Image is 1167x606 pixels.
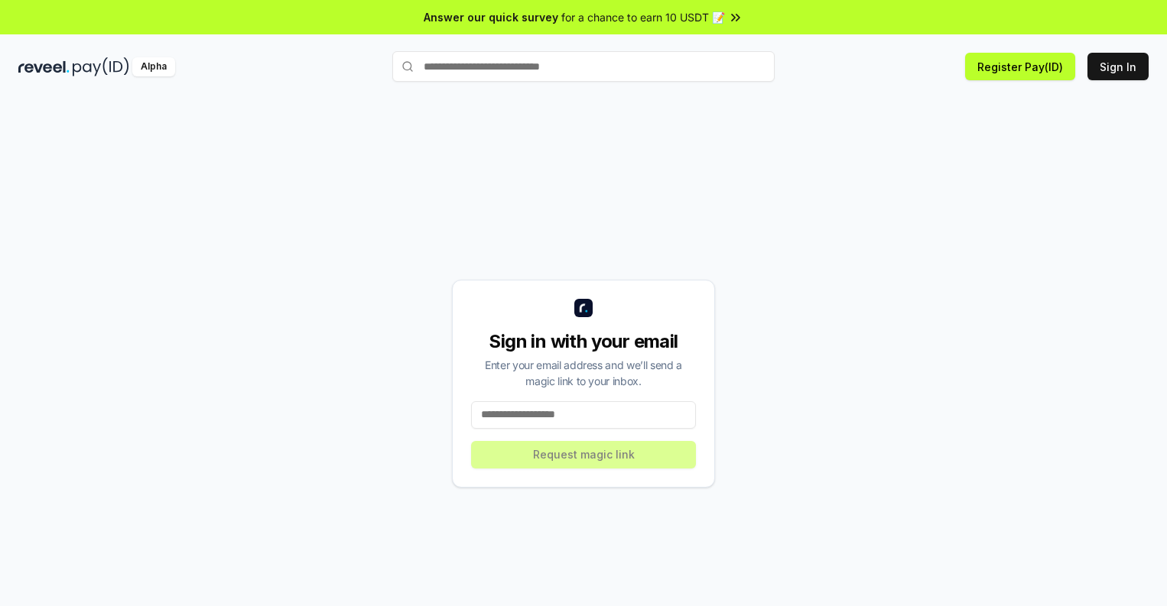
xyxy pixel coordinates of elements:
div: Sign in with your email [471,329,696,354]
div: Alpha [132,57,175,76]
span: for a chance to earn 10 USDT 📝 [561,9,725,25]
span: Answer our quick survey [424,9,558,25]
div: Enter your email address and we’ll send a magic link to your inbox. [471,357,696,389]
button: Register Pay(ID) [965,53,1075,80]
button: Sign In [1087,53,1149,80]
img: pay_id [73,57,129,76]
img: logo_small [574,299,593,317]
img: reveel_dark [18,57,70,76]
